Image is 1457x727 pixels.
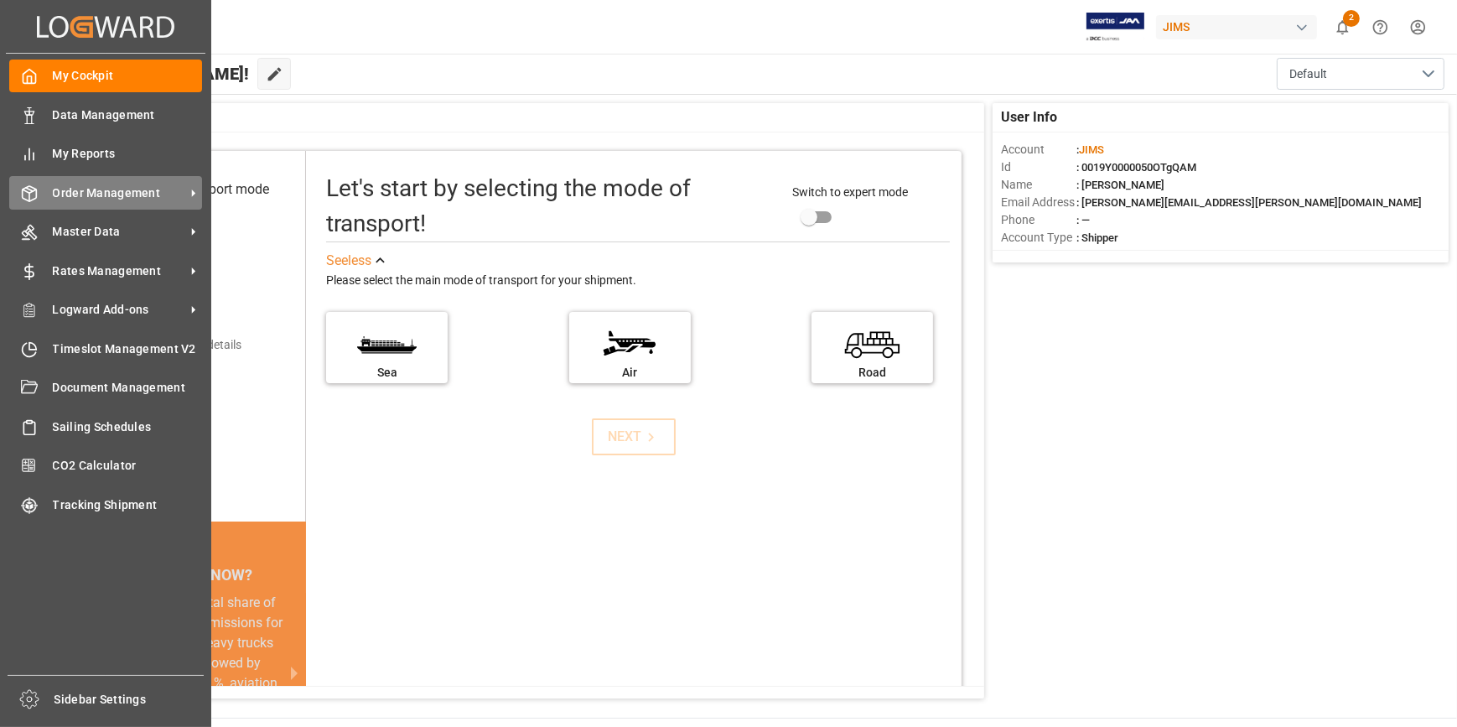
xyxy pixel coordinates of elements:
button: NEXT [592,418,676,455]
div: Please select the main mode of transport for your shipment. [326,271,950,291]
a: Tracking Shipment [9,488,202,521]
div: NEXT [609,427,660,447]
span: Switch to expert mode [793,185,909,199]
span: Phone [1001,211,1076,229]
span: Rates Management [53,262,185,280]
div: Select transport mode [139,179,269,200]
div: Let's start by selecting the mode of transport! [326,171,775,241]
span: : [1076,143,1104,156]
button: Help Center [1361,8,1399,46]
a: Data Management [9,98,202,131]
div: Road [820,364,925,382]
button: JIMS [1156,11,1324,43]
span: : 0019Y0000050OTgQAM [1076,161,1196,174]
span: : [PERSON_NAME] [1076,179,1164,191]
span: Tracking Shipment [53,496,203,514]
span: Timeslot Management V2 [53,340,203,358]
span: Default [1289,65,1327,83]
span: JIMS [1079,143,1104,156]
span: CO2 Calculator [53,457,203,475]
span: 2 [1343,10,1360,27]
a: CO2 Calculator [9,449,202,482]
span: Name [1001,176,1076,194]
span: Account [1001,141,1076,158]
span: Sidebar Settings [54,691,205,709]
span: : Shipper [1076,231,1118,244]
a: My Reports [9,138,202,170]
span: Id [1001,158,1076,176]
a: Timeslot Management V2 [9,332,202,365]
img: Exertis%20JAM%20-%20Email%20Logo.jpg_1722504956.jpg [1086,13,1144,42]
span: My Cockpit [53,67,203,85]
span: Account Type [1001,229,1076,247]
span: Email Address [1001,194,1076,211]
span: : — [1076,214,1090,226]
span: Document Management [53,379,203,397]
a: Sailing Schedules [9,410,202,443]
span: My Reports [53,145,203,163]
span: Order Management [53,184,185,202]
div: See less [326,251,371,271]
span: Master Data [53,223,185,241]
div: JIMS [1156,15,1317,39]
span: Data Management [53,106,203,124]
span: User Info [1001,107,1057,127]
button: open menu [1277,58,1444,90]
span: Logward Add-ons [53,301,185,319]
button: show 2 new notifications [1324,8,1361,46]
div: Air [578,364,682,382]
div: Sea [334,364,439,382]
span: : [PERSON_NAME][EMAIL_ADDRESS][PERSON_NAME][DOMAIN_NAME] [1076,196,1422,209]
span: Sailing Schedules [53,418,203,436]
a: Document Management [9,371,202,404]
a: My Cockpit [9,60,202,92]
